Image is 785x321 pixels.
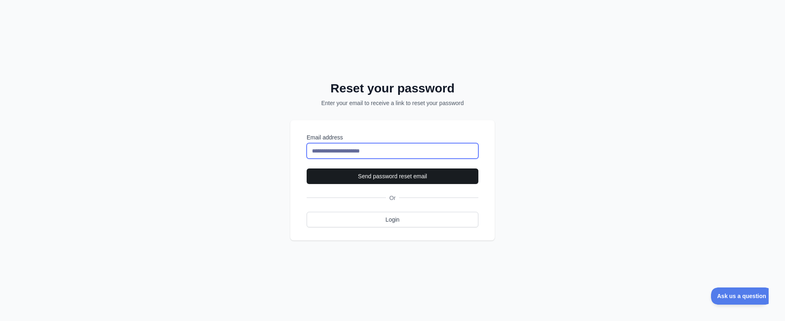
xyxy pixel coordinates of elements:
label: Email address [307,133,478,141]
iframe: Toggle Customer Support [711,287,769,305]
p: Enter your email to receive a link to reset your password [301,99,484,107]
a: Login [307,212,478,227]
h2: Reset your password [301,81,484,96]
span: Or [386,194,399,202]
button: Send password reset email [307,168,478,184]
